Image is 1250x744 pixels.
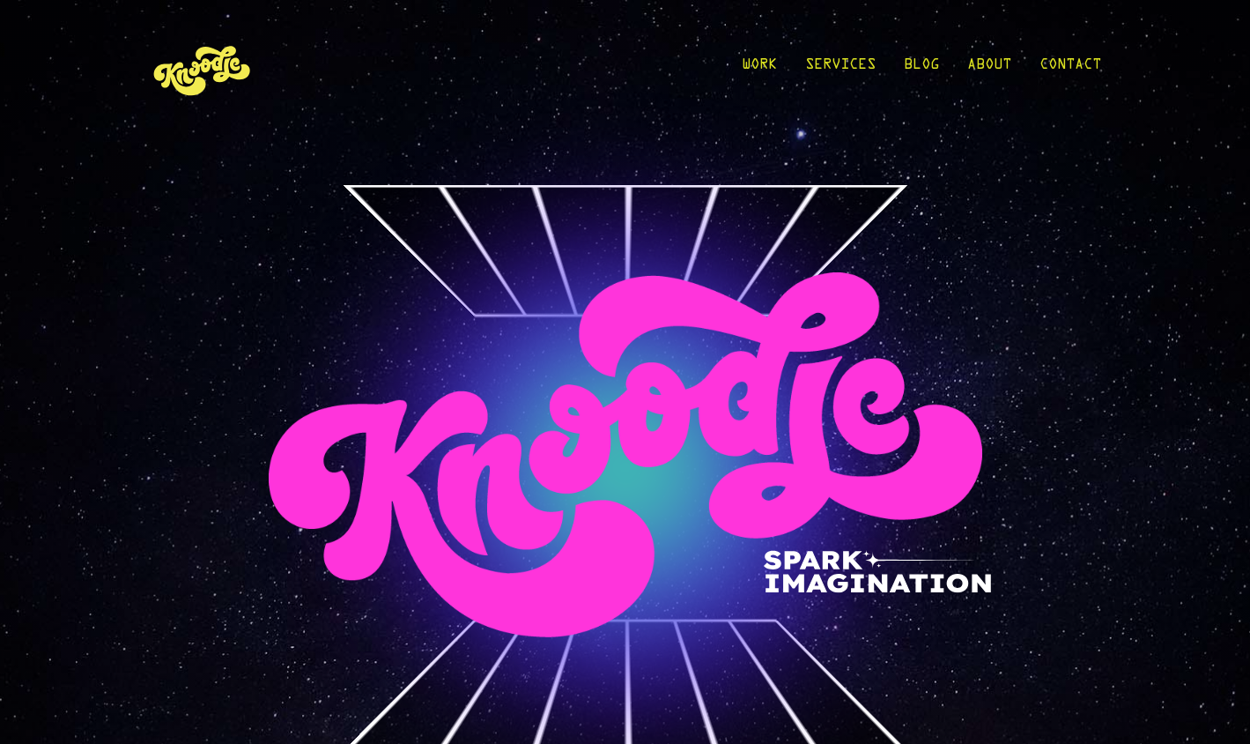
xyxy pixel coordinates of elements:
[742,28,777,110] a: Work
[805,28,876,110] a: Services
[1039,28,1101,110] a: Contact
[904,28,939,110] a: Blog
[967,28,1011,110] a: About
[150,28,255,110] img: KnoLogo(yellow)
